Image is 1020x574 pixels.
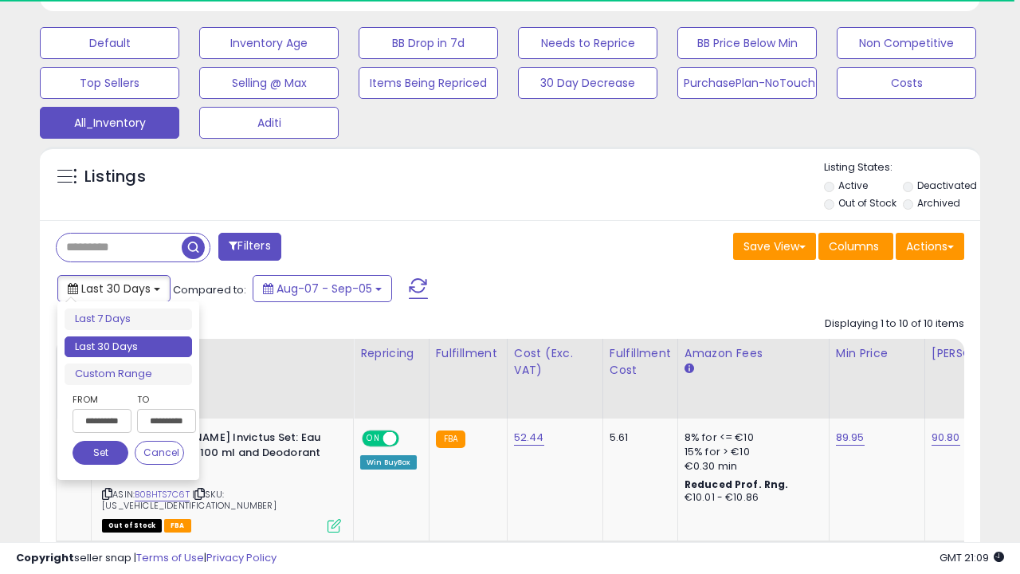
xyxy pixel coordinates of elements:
[829,238,879,254] span: Columns
[837,67,976,99] button: Costs
[199,27,339,59] button: Inventory Age
[84,166,146,188] h5: Listings
[838,196,896,210] label: Out of Stock
[917,179,977,192] label: Deactivated
[135,488,190,501] a: B0BHTS7C6T
[685,445,817,459] div: 15% for > €10
[135,441,184,465] button: Cancel
[436,431,465,448] small: FBA
[65,364,192,385] li: Custom Range
[102,431,341,531] div: ASIN:
[360,455,417,470] div: Win BuyBox
[932,430,960,446] a: 90.80
[65,336,192,358] li: Last 30 Days
[685,362,694,376] small: Amazon Fees.
[199,67,339,99] button: Selling @ Max
[896,233,964,260] button: Actions
[836,430,865,446] a: 89.95
[610,345,671,379] div: Fulfillment Cost
[677,67,817,99] button: PurchasePlan-NoTouch
[138,431,331,479] b: [PERSON_NAME] Invictus Set: Eau de Toilette 100 ml and Deodorant 100 ml
[16,551,277,566] div: seller snap | |
[685,491,817,505] div: €10.01 - €10.86
[824,160,980,175] p: Listing States:
[359,67,498,99] button: Items Being Repriced
[825,316,964,332] div: Displaying 1 to 10 of 10 items
[436,345,500,362] div: Fulfillment
[610,431,665,445] div: 5.61
[164,519,191,533] span: FBA
[685,478,789,491] b: Reduced Prof. Rng.
[685,345,822,362] div: Amazon Fees
[40,107,179,139] button: All_Inventory
[685,431,817,445] div: 8% for <= €10
[73,391,128,407] label: From
[363,432,383,446] span: ON
[102,519,162,533] span: All listings that are currently out of stock and unavailable for purchase on Amazon
[199,107,339,139] button: Aditi
[40,67,179,99] button: Top Sellers
[277,281,372,297] span: Aug-07 - Sep-05
[818,233,893,260] button: Columns
[837,27,976,59] button: Non Competitive
[16,550,74,565] strong: Copyright
[218,233,280,261] button: Filters
[137,391,184,407] label: To
[514,430,544,446] a: 52.44
[836,345,918,362] div: Min Price
[733,233,816,260] button: Save View
[518,27,657,59] button: Needs to Reprice
[514,345,596,379] div: Cost (Exc. VAT)
[253,275,392,302] button: Aug-07 - Sep-05
[917,196,960,210] label: Archived
[940,550,1004,565] span: 2025-10-6 21:09 GMT
[98,345,347,362] div: Title
[65,309,192,330] li: Last 7 Days
[173,282,246,297] span: Compared to:
[73,441,128,465] button: Set
[397,432,422,446] span: OFF
[518,67,657,99] button: 30 Day Decrease
[102,488,277,512] span: | SKU: [US_VEHICLE_IDENTIFICATION_NUMBER]
[360,345,422,362] div: Repricing
[81,281,151,297] span: Last 30 Days
[206,550,277,565] a: Privacy Policy
[57,275,171,302] button: Last 30 Days
[40,27,179,59] button: Default
[685,459,817,474] div: €0.30 min
[359,27,498,59] button: BB Drop in 7d
[838,179,868,192] label: Active
[677,27,817,59] button: BB Price Below Min
[136,550,204,565] a: Terms of Use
